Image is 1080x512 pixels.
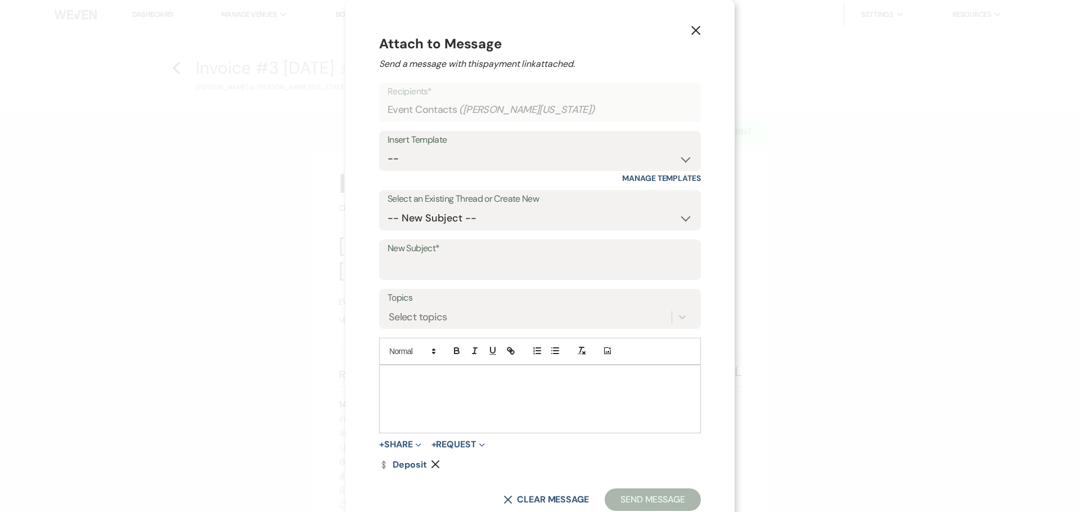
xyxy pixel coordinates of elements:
[605,488,701,511] button: Send Message
[388,191,692,207] label: Select an Existing Thread or Create New
[431,440,436,449] span: +
[503,495,589,504] button: Clear message
[388,84,692,99] p: Recipients*
[388,290,692,306] label: Topics
[379,440,421,449] button: Share
[379,460,426,469] a: Deposit
[379,440,384,449] span: +
[431,440,485,449] button: Request
[389,309,447,324] div: Select topics
[388,132,692,148] div: Insert Template
[379,57,701,71] h2: Send a message with this payment link attached.
[622,173,701,183] a: Manage Templates
[388,241,692,257] label: New Subject*
[379,34,701,54] h4: Attach to Message
[459,102,595,117] span: ( [PERSON_NAME][US_STATE] )
[388,99,692,121] div: Event Contacts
